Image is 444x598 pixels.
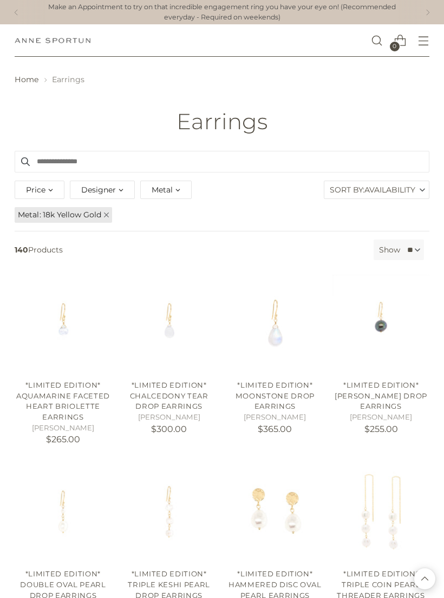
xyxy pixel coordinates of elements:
span: Products [10,240,369,260]
b: 140 [15,245,28,255]
h5: [PERSON_NAME] [121,412,218,423]
a: Open cart modal [389,30,412,52]
span: Designer [81,184,116,196]
label: Show [379,244,400,256]
span: $265.00 [46,434,80,444]
a: *Limited Edition* [PERSON_NAME] Drop Earrings [335,381,427,410]
a: *Limited Edition* Aquamarine Faceted Heart Briolette Earrings [16,381,110,421]
a: *Limited Edition* Moonstone Drop Earrings [227,275,324,371]
a: *Limited Edition* Peacock Pearl Drop Earrings [332,275,429,371]
a: Home [15,75,39,84]
a: *Limited Edition* Triple Coin Pearl Threader Earrings [332,463,429,560]
span: Price [26,184,45,196]
label: Sort By:Availability [324,181,429,198]
h5: [PERSON_NAME] [15,423,112,434]
span: $365.00 [258,424,292,434]
a: Open search modal [366,30,388,52]
span: 0 [390,42,400,51]
span: Earrings [52,75,84,84]
a: *Limited Edition* Chalcedony Tear Drop Earrings [130,381,208,410]
span: $300.00 [151,424,187,434]
h5: [PERSON_NAME] [332,412,429,423]
button: Back to top [414,568,435,589]
a: *Limited Edition* Moonstone Drop Earrings [236,381,315,410]
h5: [PERSON_NAME] [227,412,324,423]
nav: breadcrumbs [15,74,429,85]
span: Availability [364,181,415,198]
a: *Limited Edition* Double Oval Pearl Drop Earrings [15,463,112,560]
button: Open menu modal [413,30,435,52]
span: Metal [18,209,43,221]
a: Anne Sportun Fine Jewellery [15,38,90,43]
a: *Limited Edition* Triple Keshi Pearl Drop Earrings [121,463,218,560]
a: *Limited Edition* Aquamarine Faceted Heart Briolette Earrings [15,275,112,371]
span: 18k Yellow Gold [43,210,101,220]
a: Make an Appointment to try on that incredible engagement ring you have your eye on! (Recommended ... [35,2,409,22]
h1: Earrings [177,110,267,134]
a: *Limited Edition* Hammered Disc Oval Pearl Earrings [227,463,324,560]
a: *Limited Edition* Chalcedony Tear Drop Earrings [121,275,218,371]
span: Metal [152,184,173,196]
span: $255.00 [364,424,398,434]
input: Search products [15,151,429,172]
